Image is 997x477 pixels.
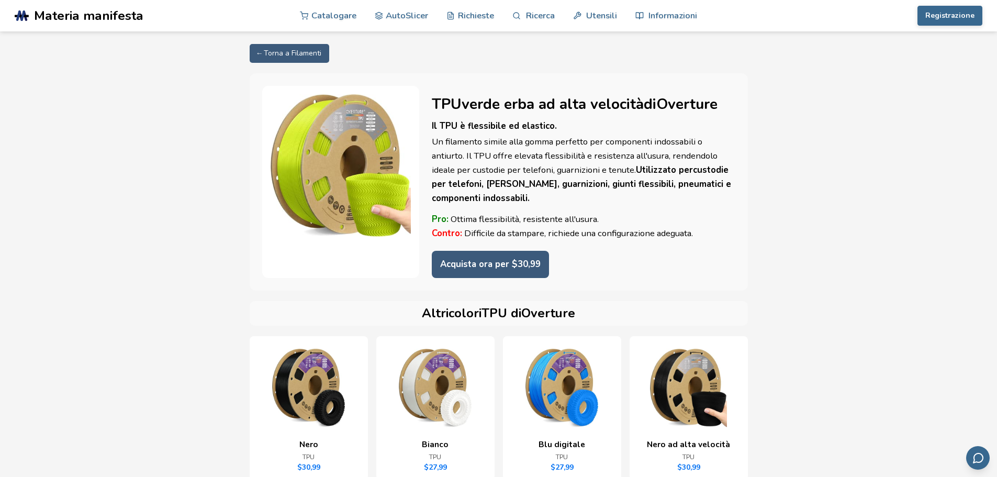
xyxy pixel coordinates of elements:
font: Overture [521,305,575,321]
a: TPU - Blu digitaleBlu digitaleTPU$27,99 [511,345,613,471]
font: Nero [299,439,318,450]
a: Acquista ora per $30,99 [432,251,549,278]
font: 30,99 [302,462,320,472]
font: Blu digitale [539,439,585,450]
font: Bianco [422,439,449,450]
font: Il TPU è flessibile ed elastico. [432,120,557,132]
font: Registrazione [925,10,974,20]
img: TPU - Blu digitale [516,349,609,427]
font: colori [449,305,481,321]
font: TPU di [481,305,521,321]
font: TPU [303,452,315,461]
font: verde erba ad alta velocità [462,94,644,114]
a: ← Torna a Filamenti [250,44,329,63]
font: Difficile da stampare, richiede una configurazione adeguata. [464,227,693,239]
font: $ [677,462,682,472]
font: 30,99 [518,258,541,270]
font: $ [297,462,302,472]
font: Contro: [432,227,462,239]
font: Catalogare [311,9,356,21]
img: TPU - Nero ad alta velocità [642,349,735,427]
font: 27,99 [555,462,574,472]
button: Invia feedback via e-mail [966,446,990,470]
img: TPU - Nero [262,349,355,427]
font: Pro: [432,213,449,225]
font: Acquista ora per $ [440,258,518,270]
img: TPU - Bianco [389,349,482,427]
a: TPU - NeroNeroTPU$30,99 [258,345,360,471]
font: 27,99 [429,462,447,472]
font: Ottima flessibilità, resistente all'usura. [451,213,599,225]
img: TPU - Verde erba ad alta velocità [271,94,411,236]
font: Utilizzato per [636,164,693,176]
font: $ [551,462,555,472]
font: TPU [556,452,568,461]
a: TPU - BiancoBiancoTPU$27,99 [385,345,486,471]
font: AutoSlicer [386,9,428,21]
font: TPU [432,94,462,114]
font: Ricerca [526,9,555,21]
font: custodie per telefoni, [PERSON_NAME], guarnizioni, giunti flessibili, pneumatici e componenti ind... [432,164,731,204]
font: Utensili [586,9,617,21]
font: Overture [656,94,718,114]
font: TPU [682,452,694,461]
font: ← Torna a Filamenti [257,48,321,58]
font: 30,99 [682,462,700,472]
button: Registrazione [917,6,982,26]
font: Un filamento simile alla gomma perfetto per componenti indossabili o antiurto. Il TPU offre eleva... [432,136,718,176]
font: TPU [429,452,441,461]
font: Nero ad alta velocità [647,439,730,450]
font: Richieste [458,9,494,21]
a: TPU - Nero ad alta velocitàNero ad alta velocitàTPU$30,99 [638,345,740,471]
font: Materia manifesta [34,7,143,25]
font: di [644,94,656,114]
font: Informazioni [648,9,697,21]
font: $ [424,462,429,472]
font: Altri [422,305,449,321]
